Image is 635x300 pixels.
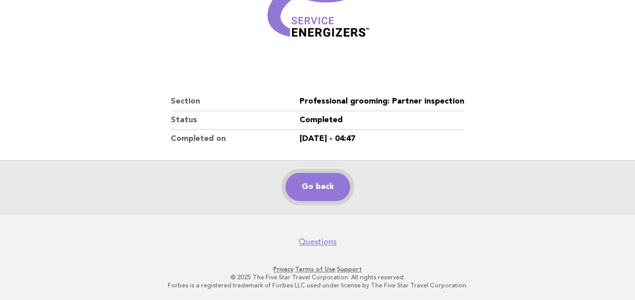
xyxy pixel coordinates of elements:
[171,111,300,130] dt: Status
[171,130,300,148] dt: Completed on
[14,273,621,281] p: © 2025 The Five Star Travel Corporation. All rights reserved.
[299,237,336,247] a: Questions
[273,266,294,273] a: Privacy
[300,111,464,130] dd: Completed
[337,266,362,273] a: Support
[14,265,621,273] p: · ·
[295,266,335,273] a: Terms of Use
[14,281,621,289] p: Forbes is a registered trademark of Forbes LLC used under license by The Five Star Travel Corpora...
[300,92,464,111] dd: Professional grooming: Partner inspection
[285,173,350,201] a: Go back
[300,130,464,148] dd: [DATE] - 04:47
[171,92,300,111] dt: Section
